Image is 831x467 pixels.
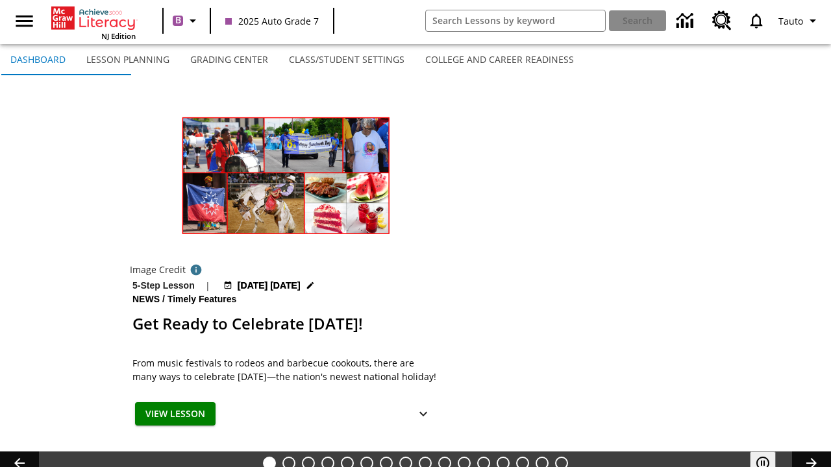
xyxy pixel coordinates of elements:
[704,3,739,38] a: Resource Center, Will open in new tab
[5,2,43,40] button: Open side menu
[135,402,216,426] button: View Lesson
[167,9,206,32] button: Boost Class color is purple. Change class color
[132,356,439,383] div: From music festivals to rodeos and barbecue cookouts, there are many ways to celebrate [DATE]—the...
[426,10,605,31] input: search field
[175,12,181,29] span: B
[132,293,162,307] span: News
[669,3,704,39] a: Data Center
[773,9,826,32] button: Profile/Settings
[410,402,436,426] button: Show Details
[167,293,239,307] span: Timely Features
[180,44,279,75] button: Grading Center
[186,261,206,279] button: Image credit: Top, left to right: Aaron of L.A. Photography/Shutterstock; Aaron of L.A. Photograp...
[739,4,773,38] a: Notifications
[415,44,584,75] button: College and Career Readiness
[132,279,195,293] p: 5-Step Lesson
[162,294,165,304] span: /
[221,279,317,293] button: Jul 17 - Jun 30 Choose Dates
[130,263,186,276] p: Image Credit
[130,86,441,261] img: Photos of red foods and of people celebrating Juneteenth at parades, Opal's Walk, and at a rodeo.
[238,279,301,293] span: [DATE] [DATE]
[205,279,210,293] span: |
[778,14,803,28] span: Tauto
[132,356,439,383] span: From music festivals to rodeos and barbecue cookouts, there are many ways to celebrate Juneteenth...
[225,14,319,28] span: 2025 Auto Grade 7
[51,4,136,41] div: Home
[51,5,136,31] a: Home
[101,31,136,41] span: NJ Edition
[279,44,415,75] button: Class/Student Settings
[132,312,439,335] h2: Get Ready to Celebrate Juneteenth!
[76,44,180,75] button: Lesson Planning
